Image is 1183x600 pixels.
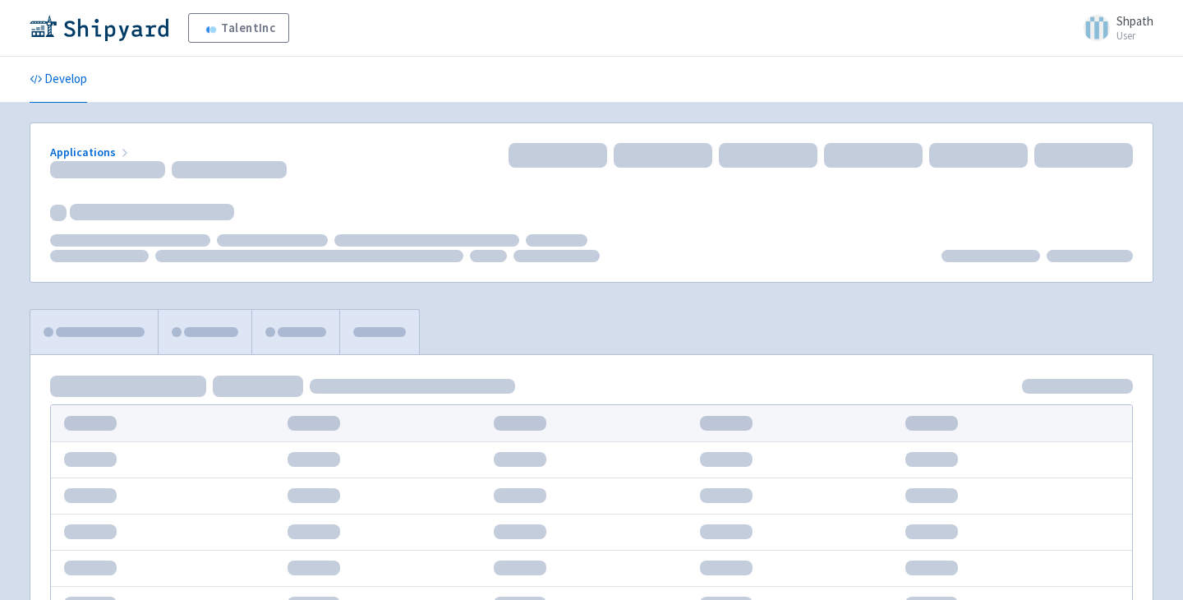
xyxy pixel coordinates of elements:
[188,13,288,43] a: TalentInc
[30,15,168,41] img: Shipyard logo
[1074,15,1153,41] a: Shpath User
[1116,30,1153,41] small: User
[50,145,131,159] a: Applications
[1116,13,1153,29] span: Shpath
[30,57,87,103] a: Develop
